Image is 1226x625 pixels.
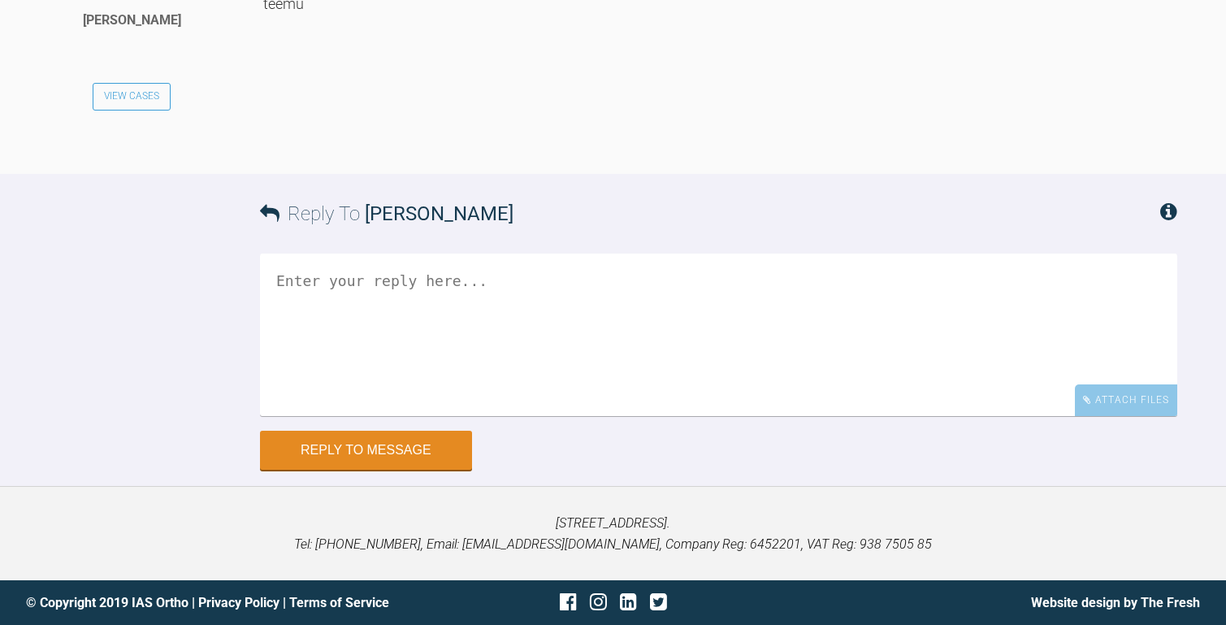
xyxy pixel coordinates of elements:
[93,83,171,111] a: View Cases
[260,431,472,470] button: Reply to Message
[1075,384,1177,416] div: Attach Files
[26,513,1200,554] p: [STREET_ADDRESS]. Tel: [PHONE_NUMBER], Email: [EMAIL_ADDRESS][DOMAIN_NAME], Company Reg: 6452201,...
[365,202,513,225] span: [PERSON_NAME]
[289,595,389,610] a: Terms of Service
[26,592,418,614] div: © Copyright 2019 IAS Ortho | |
[83,10,181,31] div: [PERSON_NAME]
[260,198,513,229] h3: Reply To
[198,595,279,610] a: Privacy Policy
[1031,595,1200,610] a: Website design by The Fresh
